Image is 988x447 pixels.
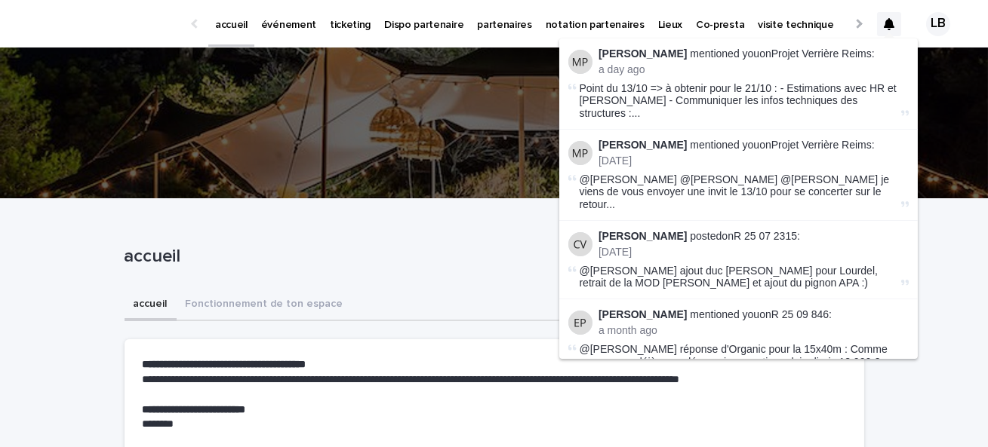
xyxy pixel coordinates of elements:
[734,230,797,242] a: R 25 07 2315
[599,155,909,167] p: [DATE]
[599,63,909,76] p: a day ago
[599,230,909,243] p: posted on :
[926,12,950,36] div: LB
[30,9,177,39] img: Ls34BcGeRexTGTNfXpUC
[771,139,872,151] a: Projet Verrière Reims
[599,308,687,320] strong: [PERSON_NAME]
[580,173,898,211] span: @[PERSON_NAME] @[PERSON_NAME] @[PERSON_NAME] je viens de vous envoyer une invit le 13/10 pour se ...
[599,324,909,337] p: a month ago
[125,246,858,268] p: accueil
[568,311,592,335] img: Estelle Prochasson
[125,289,177,321] button: accueil
[599,139,909,152] p: mentioned you on :
[568,232,592,256] img: Cynthia Vitale
[599,308,909,321] p: mentioned you on :
[599,230,687,242] strong: [PERSON_NAME]
[599,246,909,259] p: [DATE]
[580,343,898,381] span: @[PERSON_NAME] réponse d'Organic pour la 15x40m : Comme nous avons déjà accordé un prix exception...
[580,82,898,120] span: Point du 13/10 => à obtenir pour le 21/10 : - Estimations avec HR et [PERSON_NAME] - Communiquer ...
[568,50,592,74] img: Maureen Pilaud
[771,308,829,320] a: R 25 09 846
[568,141,592,165] img: Maureen Pilaud
[599,47,687,60] strong: [PERSON_NAME]
[580,265,878,289] span: @[PERSON_NAME] ajout duc [PERSON_NAME] pour Lourdel, retrait de la MOD [PERSON_NAME] et ajout du ...
[599,47,909,60] p: mentioned you on :
[599,139,687,151] strong: [PERSON_NAME]
[771,47,872,60] a: Projet Verrière Reims
[177,289,352,321] button: Fonctionnement de ton espace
